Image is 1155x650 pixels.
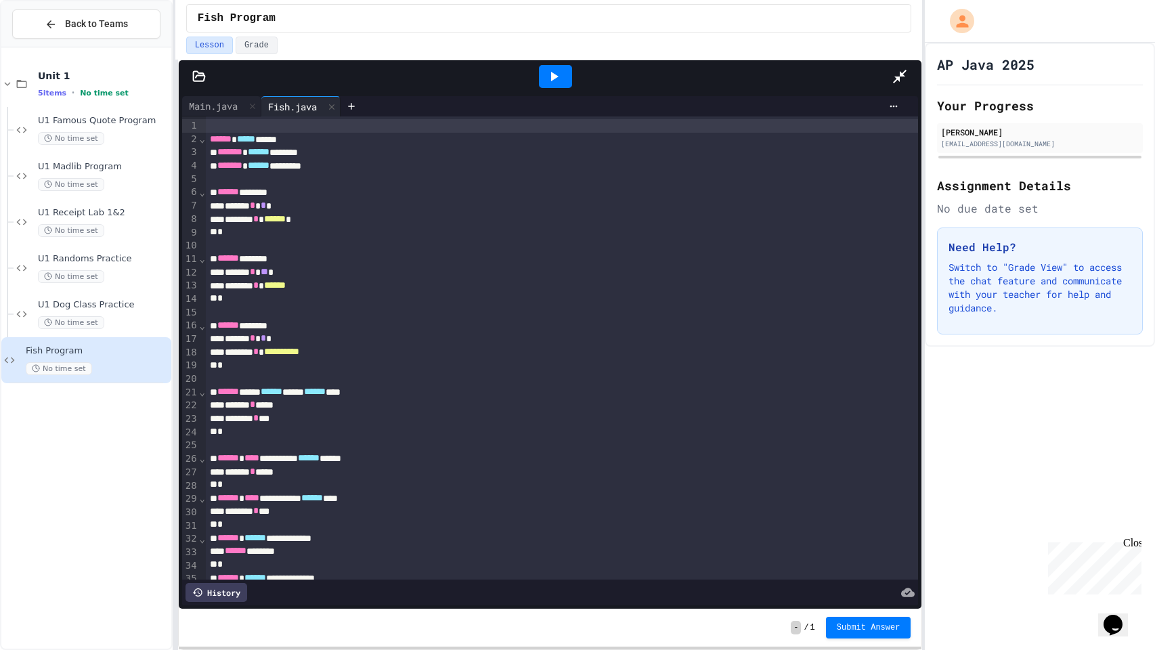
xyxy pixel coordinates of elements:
[38,161,169,173] span: U1 Madlib Program
[182,466,199,479] div: 27
[182,173,199,186] div: 5
[182,492,199,506] div: 29
[182,99,244,113] div: Main.java
[261,100,324,114] div: Fish.java
[182,292,199,306] div: 14
[182,506,199,519] div: 30
[199,187,206,198] span: Fold line
[38,115,169,127] span: U1 Famous Quote Program
[199,253,206,264] span: Fold line
[199,453,206,464] span: Fold line
[182,239,199,253] div: 10
[26,345,169,357] span: Fish Program
[38,316,104,329] span: No time set
[182,519,199,533] div: 31
[182,426,199,439] div: 24
[182,546,199,559] div: 33
[1043,537,1141,594] iframe: chat widget
[810,622,815,633] span: 1
[182,186,199,199] div: 6
[182,199,199,213] div: 7
[837,622,900,633] span: Submit Answer
[80,89,129,97] span: No time set
[182,532,199,546] div: 32
[182,572,199,586] div: 35
[182,96,261,116] div: Main.java
[182,146,199,159] div: 3
[38,70,169,82] span: Unit 1
[182,452,199,466] div: 26
[199,493,206,504] span: Fold line
[12,9,160,39] button: Back to Teams
[937,200,1143,217] div: No due date set
[38,89,66,97] span: 5 items
[199,534,206,544] span: Fold line
[199,573,206,584] span: Fold line
[182,332,199,346] div: 17
[182,439,199,452] div: 25
[182,372,199,386] div: 20
[38,253,169,265] span: U1 Randoms Practice
[937,176,1143,195] h2: Assignment Details
[182,226,199,240] div: 9
[182,266,199,280] div: 12
[38,270,104,283] span: No time set
[182,346,199,360] div: 18
[182,253,199,266] div: 11
[182,133,199,146] div: 2
[38,224,104,237] span: No time set
[182,159,199,173] div: 4
[26,362,92,375] span: No time set
[186,37,233,54] button: Lesson
[38,132,104,145] span: No time set
[65,17,128,31] span: Back to Teams
[182,119,199,133] div: 1
[826,617,911,638] button: Submit Answer
[941,139,1139,149] div: [EMAIL_ADDRESS][DOMAIN_NAME]
[949,261,1131,315] p: Switch to "Grade View" to access the chat feature and communicate with your teacher for help and ...
[182,319,199,332] div: 16
[38,207,169,219] span: U1 Receipt Lab 1&2
[804,622,808,633] span: /
[182,386,199,399] div: 21
[199,133,206,144] span: Fold line
[199,387,206,397] span: Fold line
[937,96,1143,115] h2: Your Progress
[182,399,199,412] div: 22
[1098,596,1141,636] iframe: chat widget
[198,10,276,26] span: Fish Program
[38,178,104,191] span: No time set
[182,359,199,372] div: 19
[937,55,1034,74] h1: AP Java 2025
[182,412,199,426] div: 23
[936,5,978,37] div: My Account
[949,239,1131,255] h3: Need Help?
[72,87,74,98] span: •
[182,559,199,573] div: 34
[182,306,199,320] div: 15
[182,279,199,292] div: 13
[199,320,206,331] span: Fold line
[791,621,801,634] span: -
[261,96,341,116] div: Fish.java
[182,479,199,493] div: 28
[182,213,199,226] div: 8
[941,126,1139,138] div: [PERSON_NAME]
[186,583,247,602] div: History
[38,299,169,311] span: U1 Dog Class Practice
[5,5,93,86] div: Chat with us now!Close
[236,37,278,54] button: Grade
